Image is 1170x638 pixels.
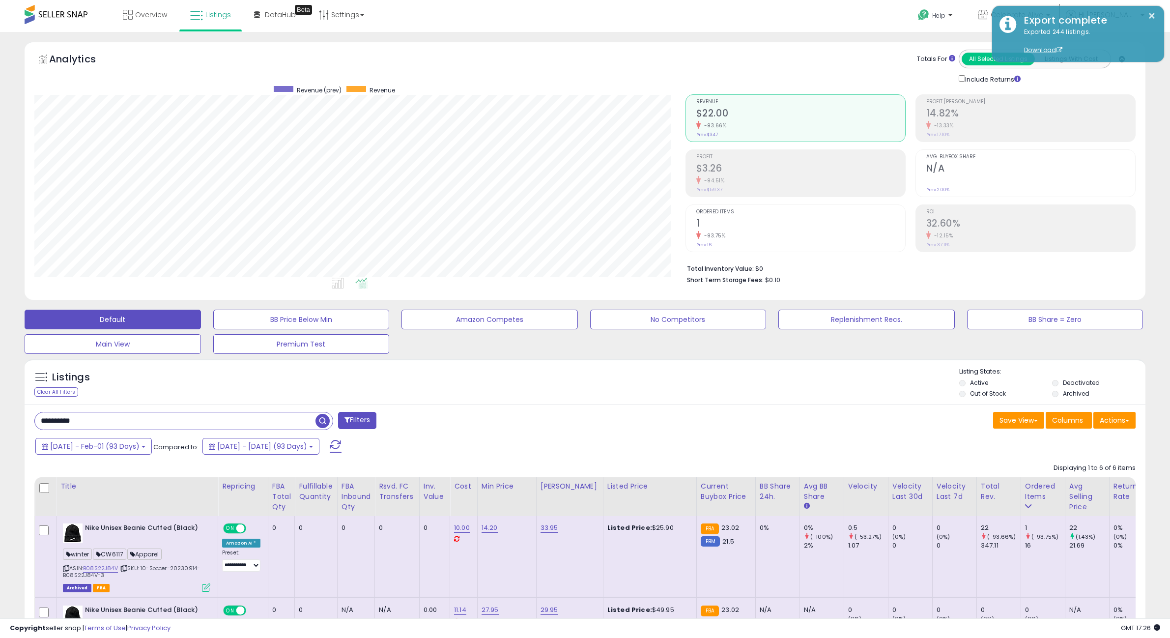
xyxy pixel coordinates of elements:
[50,441,140,451] span: [DATE] - Feb-01 (93 Days)
[926,163,1135,176] h2: N/A
[892,606,932,614] div: 0
[687,264,754,273] b: Total Inventory Value:
[926,132,949,138] small: Prev: 17.10%
[85,523,204,535] b: Nike Unisex Beanie Cuffed (Black)
[993,412,1044,429] button: Save View
[926,242,949,248] small: Prev: 37.11%
[299,523,329,532] div: 0
[760,523,792,532] div: 0%
[25,310,201,329] button: Default
[937,533,950,541] small: (0%)
[1025,606,1065,614] div: 0
[401,310,578,329] button: Amazon Competes
[848,481,884,492] div: Velocity
[424,523,442,532] div: 0
[910,1,962,32] a: Help
[855,533,882,541] small: (-53.27%)
[848,606,888,614] div: 0
[721,605,739,614] span: 23.02
[810,533,833,541] small: (-100%)
[63,606,83,625] img: 41qjTzW6phL._SL40_.jpg
[1113,523,1153,532] div: 0%
[1069,541,1109,550] div: 21.69
[224,607,236,615] span: ON
[541,605,558,615] a: 29.95
[848,615,862,623] small: (0%)
[701,481,751,502] div: Current Buybox Price
[1113,615,1127,623] small: (0%)
[379,606,412,614] div: N/A
[804,541,844,550] div: 2%
[701,606,719,616] small: FBA
[926,209,1135,215] span: ROI
[482,605,499,615] a: 27.95
[804,523,844,532] div: 0%
[1025,541,1065,550] div: 16
[1046,412,1092,429] button: Columns
[60,481,214,492] div: Title
[1025,481,1061,502] div: Ordered Items
[991,10,1043,20] span: Celebrate Alive
[701,523,719,534] small: FBA
[696,154,905,160] span: Profit
[804,502,810,511] small: Avg BB Share.
[1069,481,1105,512] div: Avg Selling Price
[892,481,928,502] div: Velocity Last 30d
[272,523,287,532] div: 0
[1076,533,1095,541] small: (1.43%)
[687,262,1128,274] li: $0
[926,187,949,193] small: Prev: 2.00%
[765,275,780,285] span: $0.10
[295,5,312,15] div: Tooltip anchor
[804,481,840,502] div: Avg BB Share
[342,606,368,614] div: N/A
[701,536,720,547] small: FBM
[981,523,1021,532] div: 22
[224,524,236,533] span: ON
[297,86,342,94] span: Revenue (prev)
[342,523,368,532] div: 0
[848,523,888,532] div: 0.5
[127,623,171,633] a: Privacy Policy
[93,549,126,560] span: CW6117
[696,218,905,231] h2: 1
[63,549,92,560] span: winter
[917,9,930,21] i: Get Help
[34,387,78,397] div: Clear All Filters
[84,623,126,633] a: Terms of Use
[202,438,319,455] button: [DATE] - [DATE] (93 Days)
[981,481,1017,502] div: Total Rev.
[696,163,905,176] h2: $3.26
[607,606,689,614] div: $49.95
[951,73,1032,85] div: Include Returns
[222,539,260,548] div: Amazon AI *
[892,523,932,532] div: 0
[342,481,371,512] div: FBA inbound Qty
[1024,46,1062,54] a: Download
[696,187,722,193] small: Prev: $59.37
[937,606,976,614] div: 0
[967,310,1143,329] button: BB Share = Zero
[454,481,473,492] div: Cost
[63,584,91,592] span: Listings that have been deleted from Seller Central
[424,606,442,614] div: 0.00
[63,564,200,579] span: | SKU: 10-Soccer-20230914-B08S22J84V-3
[760,606,792,614] div: N/A
[892,615,906,623] small: (0%)
[213,310,390,329] button: BB Price Below Min
[245,524,260,533] span: OFF
[35,438,152,455] button: [DATE] - Feb-01 (93 Days)
[454,523,470,533] a: 10.00
[959,367,1145,377] p: Listing States:
[607,523,652,532] b: Listed Price:
[1121,623,1160,633] span: 2025-09-11 17:26 GMT
[848,541,888,550] div: 1.07
[1113,533,1127,541] small: (0%)
[932,11,945,20] span: Help
[1025,523,1065,532] div: 1
[83,564,118,573] a: B08S22J84V
[370,86,395,94] span: Revenue
[937,523,976,532] div: 0
[987,533,1016,541] small: (-93.66%)
[424,481,446,502] div: Inv. value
